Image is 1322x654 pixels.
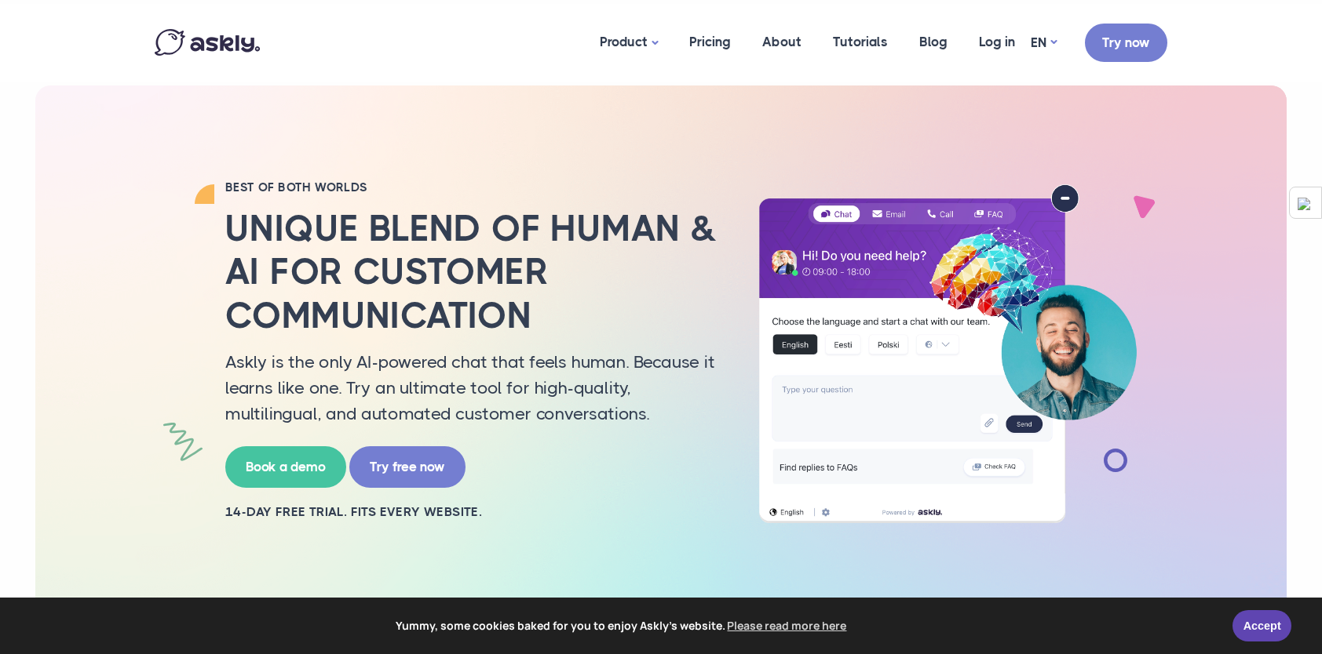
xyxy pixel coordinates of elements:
a: Tutorials [817,4,904,80]
a: Blog [904,4,963,80]
a: Try now [1085,24,1167,62]
p: Askly is the only AI-powered chat that feels human. Because it learns like one. Try an ultimate t... [225,349,720,427]
img: Askly [155,29,260,56]
img: AI multilingual chat [743,184,1152,523]
a: Book a demo [225,446,346,488]
a: Product [584,4,674,82]
h2: 14-day free trial. Fits every website. [225,503,720,521]
a: Pricing [674,4,747,80]
a: Try free now [349,446,466,488]
a: Log in [963,4,1031,80]
h2: BEST OF BOTH WORLDS [225,180,720,195]
img: DB_AMPERSAND_Pantone.svg [1298,198,1310,210]
a: EN [1031,31,1057,54]
span: Yummy, some cookies baked for you to enjoy Askly's website. [23,614,1222,638]
h2: Unique blend of human & AI for customer communication [225,207,720,337]
a: learn more about cookies [725,614,849,638]
a: About [747,4,817,80]
a: Accept [1233,610,1291,641]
